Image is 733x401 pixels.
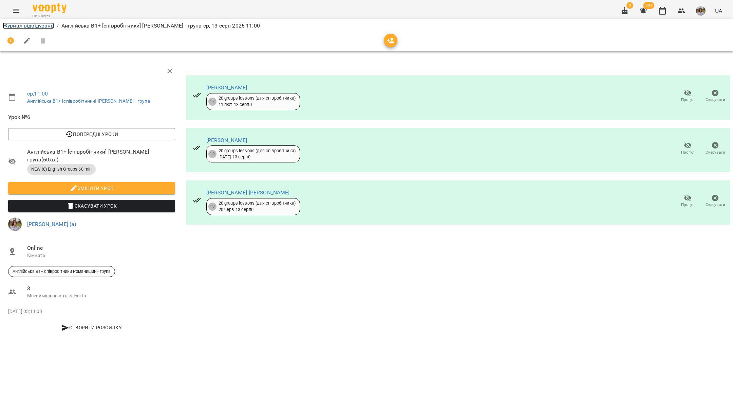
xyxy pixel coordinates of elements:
[14,202,170,210] span: Скасувати Урок
[3,22,730,30] nav: breadcrumb
[8,268,115,275] span: Англійська В1+ співробітники Романишин - група
[701,87,729,106] button: Скасувати
[27,148,175,164] span: Англійська В1+ [співробітники] [PERSON_NAME] - група ( 60 хв. )
[14,130,170,138] span: Попередні уроки
[219,148,296,160] div: 20 groups lessons (для співробітника) [DATE] - 13 серп 0
[61,22,260,30] p: Англійська В1+ [співробітники] [PERSON_NAME] - група ср, 13 серп 2025 11:00
[8,200,175,212] button: Скасувати Урок
[219,95,296,108] div: 20 groups lessons (для співробітника) 11 лют - 13 серп 0
[712,4,725,17] button: UA
[681,202,695,208] span: Прогул
[208,98,217,106] div: 17
[8,266,115,277] div: Англійська В1+ співробітники Романишин - група
[206,84,247,91] a: [PERSON_NAME]
[8,113,175,121] span: Урок №6
[715,7,722,14] span: UA
[681,97,695,103] span: Прогул
[8,308,175,315] p: [DATE] 03:11:08
[14,184,170,192] span: Змінити урок
[206,137,247,143] a: [PERSON_NAME]
[11,324,172,332] span: Створити розсилку
[706,150,725,155] span: Скасувати
[27,284,175,293] span: 3
[674,139,701,158] button: Прогул
[681,150,695,155] span: Прогул
[643,2,655,9] span: 99+
[626,2,633,9] span: 9
[33,3,67,13] img: Voopty Logo
[27,221,76,227] a: [PERSON_NAME] (а)
[27,98,150,104] a: Англійська В1+ [співробітники] [PERSON_NAME] - група
[27,244,175,252] span: Online
[27,293,175,299] p: Максимальна к-ть клієнтів
[208,150,217,158] div: 10
[8,3,24,19] button: Menu
[706,97,725,103] span: Скасувати
[206,189,290,196] a: [PERSON_NAME] [PERSON_NAME]
[27,90,48,97] a: ср , 11:00
[33,14,67,18] span: For Business
[8,128,175,140] button: Попередні уроки
[674,192,701,211] button: Прогул
[57,22,59,30] li: /
[706,202,725,208] span: Скасувати
[701,192,729,211] button: Скасувати
[674,87,701,106] button: Прогул
[208,203,217,211] div: 10
[27,166,96,172] span: NEW (8) English Groups 60 min
[696,6,706,16] img: 2afcea6c476e385b61122795339ea15c.jpg
[701,139,729,158] button: Скасувати
[8,217,22,231] img: 2afcea6c476e385b61122795339ea15c.jpg
[8,182,175,194] button: Змінити урок
[27,252,175,259] p: Кімната
[3,22,54,29] a: Журнал відвідувань
[8,321,175,334] button: Створити розсилку
[219,200,296,213] div: 20 groups lessons (для співробітника) 20 черв - 13 серп 0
